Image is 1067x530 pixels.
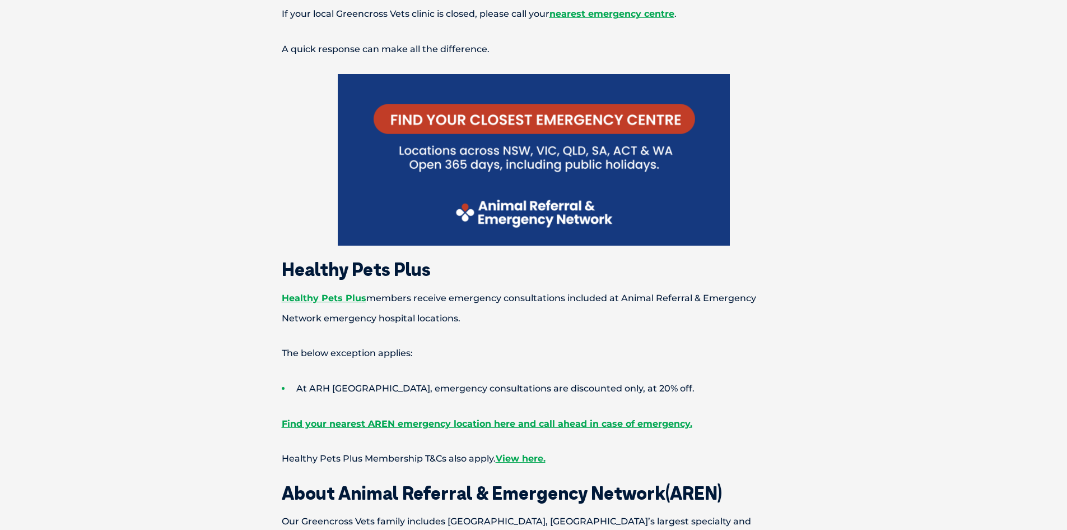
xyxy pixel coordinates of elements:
[243,449,825,469] p: Healthy Pets Plus Membership T&Cs also apply.
[496,453,546,464] a: View here.
[282,482,665,504] span: About Animal Referral & Emergency Network
[282,44,490,54] span: A quick response can make all the difference.
[282,379,825,399] li: At ARH [GEOGRAPHIC_DATA], emergency consultations are discounted only, at 20% off.
[665,482,722,504] span: (AREN)
[243,343,825,363] p: The below exception applies:
[282,418,692,429] a: Find your nearest AREN emergency location here and call ahead in case of emergency.
[282,293,366,303] a: Healthy Pets Plus
[549,8,674,19] a: nearest emergency centre
[243,288,825,329] p: members receive emergency consultations included at Animal Referral & Emergency Network emergency...
[674,8,677,19] span: .
[243,260,825,278] h2: Healthy Pets Plus
[338,74,730,245] img: Find your local emergency centre
[282,8,549,19] span: If your local Greencross Vets clinic is closed, please call your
